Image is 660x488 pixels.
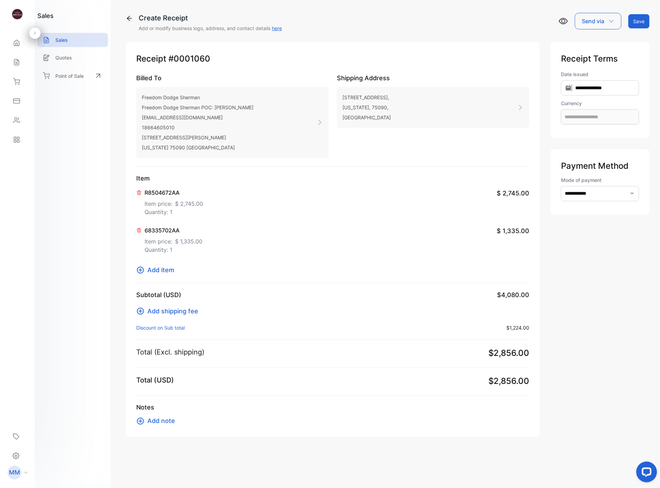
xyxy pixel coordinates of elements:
[175,237,202,246] span: $ 1,335.00
[561,160,639,172] p: Payment Method
[147,416,175,426] span: Add note
[488,375,529,387] span: $2,856.00
[142,132,254,142] p: [STREET_ADDRESS][PERSON_NAME]
[145,246,202,254] p: Quantity: 1
[145,197,203,208] p: Item price:
[142,142,254,153] p: [US_STATE] 75090 [GEOGRAPHIC_DATA]
[342,112,391,122] p: [GEOGRAPHIC_DATA]
[136,347,204,357] p: Total (Excl. shipping)
[9,468,20,477] p: MM
[136,53,529,65] p: Receipt
[55,72,84,80] p: Point of Sale
[136,403,529,412] p: Notes
[139,25,282,32] p: Add or modify business logo, address, and contact details
[12,9,22,19] img: logo
[142,102,254,112] p: Freedom Dodge Sherman POC: [PERSON_NAME]
[136,416,179,426] button: Add note
[142,92,254,102] p: Freedom Dodge Sherman
[631,459,660,488] iframe: LiveChat chat widget
[272,25,282,31] a: here
[142,122,254,132] p: 18664605010
[142,112,254,122] p: [EMAIL_ADDRESS][DOMAIN_NAME]
[55,36,68,44] p: Sales
[497,188,529,198] span: $ 2,745.00
[139,13,282,23] div: Create Receipt
[136,73,329,83] p: Billed To
[37,68,108,83] a: Point of Sale
[629,14,650,28] button: Save
[55,54,72,61] p: Quotes
[342,92,391,102] p: [STREET_ADDRESS],
[342,102,391,112] p: [US_STATE], 75090,
[145,208,203,216] p: Quantity: 1
[561,176,639,184] label: Mode of payment
[136,375,174,385] p: Total (USD)
[145,234,202,246] p: Item price:
[582,17,605,25] p: Send via
[37,50,108,65] a: Quotes
[136,265,178,275] button: Add item
[147,265,174,275] span: Add item
[561,53,639,65] p: Receipt Terms
[561,100,639,107] label: Currency
[147,306,198,316] span: Add shipping fee
[337,73,529,83] p: Shipping Address
[145,188,203,197] p: R8504672AA
[37,11,54,20] h1: sales
[497,290,529,300] span: $4,080.00
[136,174,529,183] p: Item
[175,200,203,208] span: $ 2,745.00
[561,71,639,78] label: Date issued
[168,53,210,65] span: #0001060
[506,324,529,331] span: $1,224.00
[575,13,622,29] button: Send via
[488,347,529,359] span: $2,856.00
[136,306,202,316] button: Add shipping fee
[136,290,181,300] p: Subtotal (USD)
[497,226,529,236] span: $ 1,335.00
[136,324,185,331] p: Discount on Sub total
[37,33,108,47] a: Sales
[145,226,202,234] p: 68335702AA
